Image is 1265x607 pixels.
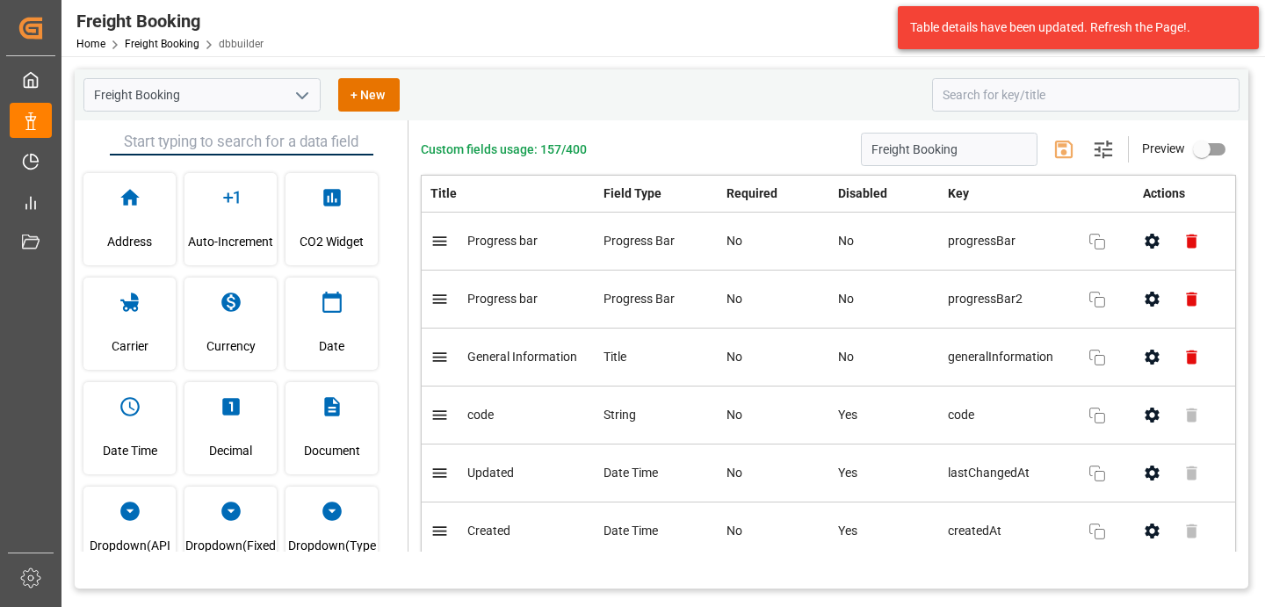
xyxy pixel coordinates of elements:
div: Progress Bar [604,290,709,308]
tr: Progress barProgress BarNoNoprogressBar [422,213,1236,271]
span: General Information [467,350,577,364]
span: Preview [1142,141,1185,155]
td: Yes [829,502,940,560]
span: generalInformation [948,348,1071,366]
tr: CreatedDate TimeNoYescreatedAt [422,502,1236,560]
input: Type to search/select [83,78,321,112]
input: Enter schema title [861,133,1037,166]
td: Yes [829,387,940,444]
th: Disabled [829,176,940,213]
th: Title [422,176,596,213]
td: No [829,213,940,271]
input: Search for key/title [932,78,1240,112]
td: No [718,387,828,444]
span: progressBar [948,232,1071,250]
input: Start typing to search for a data field [110,129,373,155]
td: Yes [829,444,940,502]
a: Home [76,38,105,50]
th: Field Type [595,176,718,213]
button: open menu [288,82,314,109]
span: Address [107,218,152,265]
span: Date Time [103,427,157,474]
div: Date Time [604,522,709,540]
span: Created [467,524,510,538]
span: lastChangedAt [948,464,1071,482]
span: Date [319,322,344,370]
th: Required [718,176,828,213]
td: No [718,213,828,271]
span: Auto-Increment [188,218,273,265]
td: No [718,329,828,387]
span: Dropdown(Type for options) [286,531,378,579]
span: createdAt [948,522,1071,540]
td: No [829,271,940,329]
tr: General InformationTitleNoNogeneralInformation [422,329,1236,387]
span: Carrier [112,322,148,370]
button: + New [338,78,400,112]
div: Table details have been updated. Refresh the Page!. [910,18,1233,37]
div: Freight Booking [76,8,264,34]
span: Currency [206,322,256,370]
div: String [604,406,709,424]
span: Progress bar [467,292,538,306]
th: Key [939,176,1124,212]
span: Document [304,427,360,474]
span: code [948,406,1071,424]
div: Date Time [604,464,709,482]
td: No [718,502,828,560]
span: CO2 Widget [300,218,364,265]
span: Progress bar [467,234,538,248]
td: No [718,271,828,329]
td: No [829,329,940,387]
span: Custom fields usage: 157/400 [421,141,587,159]
div: Title [604,348,709,366]
span: progressBar2 [948,290,1071,308]
span: Updated [467,466,514,480]
span: Dropdown(Fixed options) [184,531,277,579]
span: Decimal [209,427,252,474]
span: Dropdown(API for options) [83,531,176,579]
tr: UpdatedDate TimeNoYeslastChangedAt [422,444,1236,502]
a: Freight Booking [125,38,199,50]
td: No [718,444,828,502]
tr: Progress barProgress BarNoNoprogressBar2 [422,271,1236,329]
th: Actions [1124,176,1235,213]
div: Progress Bar [604,232,709,250]
tr: codeStringNoYescode [422,387,1236,444]
span: code [467,408,494,422]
